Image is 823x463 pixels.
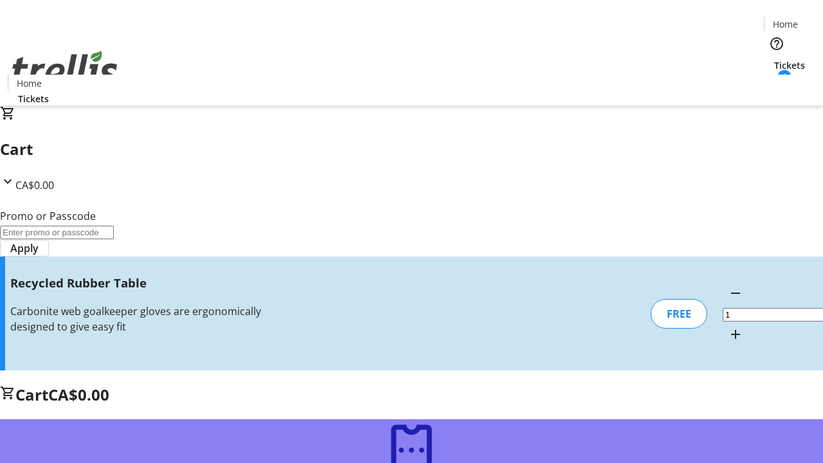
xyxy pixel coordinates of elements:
div: FREE [651,299,707,329]
span: Tickets [774,59,805,72]
button: Help [764,31,790,57]
button: Increment by one [723,322,748,347]
a: Tickets [8,92,59,105]
span: CA$0.00 [48,384,109,405]
span: Tickets [18,92,49,105]
a: Tickets [764,59,815,72]
span: CA$0.00 [15,178,54,192]
span: Home [17,77,42,90]
a: Home [764,17,806,31]
span: Apply [10,241,39,256]
button: Decrement by one [723,280,748,306]
button: Cart [764,72,790,98]
div: Carbonite web goalkeeper gloves are ergonomically designed to give easy fit [10,304,291,334]
h3: Recycled Rubber Table [10,274,291,292]
img: Orient E2E Organization LD1xmtVLnD's Logo [8,37,122,101]
span: Home [773,17,798,31]
a: Home [8,77,50,90]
